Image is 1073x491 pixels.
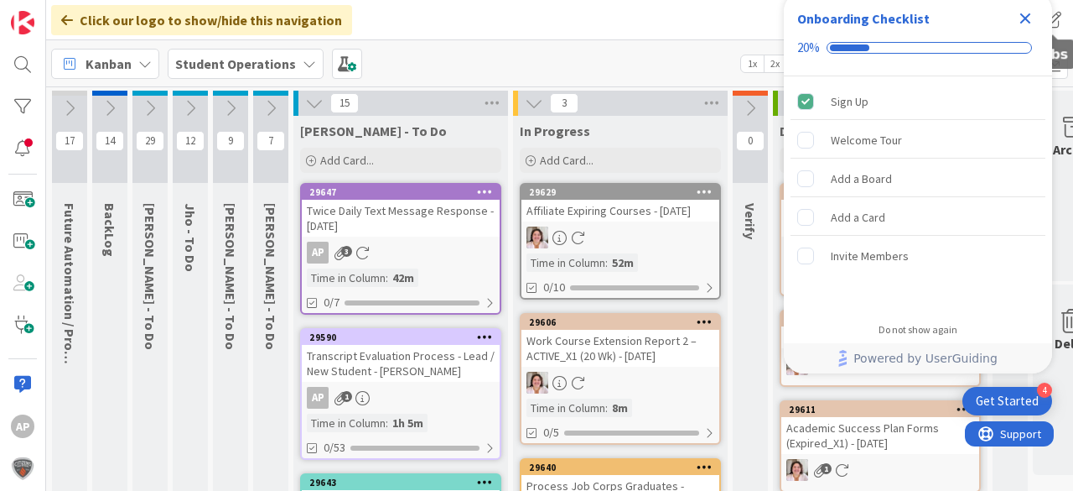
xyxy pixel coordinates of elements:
span: : [605,253,608,272]
div: AP [11,415,34,438]
div: 20% [797,40,820,55]
span: 29 [136,131,164,151]
span: Verify [742,203,759,239]
div: Transcript Evaluation Process - Lead / New Student - [PERSON_NAME] [302,345,500,382]
div: Add a Card is incomplete. [790,199,1045,236]
div: Time in Column [307,414,386,432]
span: 1 [821,463,832,474]
span: 3 [341,246,352,257]
div: Time in Column [307,269,386,287]
span: Done [780,123,811,139]
div: Welcome Tour is incomplete. [790,122,1045,159]
span: 0/5 [543,424,559,441]
span: 17 [55,131,84,151]
div: Onboarding Checklist [797,8,930,29]
div: Close Checklist [1012,5,1039,32]
span: 14 [96,131,124,151]
div: Academic Success Plan Forms (Expired_X1) - [DATE] [781,417,979,454]
div: 29590Transcript Evaluation Process - Lead / New Student - [PERSON_NAME] [302,330,500,382]
h5: Tabs [1034,46,1069,62]
div: AP [307,242,329,264]
img: Visit kanbanzone.com [11,11,34,34]
div: Open Get Started checklist, remaining modules: 4 [962,387,1052,415]
span: 0 [736,131,765,151]
img: EW [526,372,548,394]
div: 29611 [789,404,979,415]
span: : [605,399,608,417]
span: 12 [176,131,205,151]
span: 0/7 [324,294,340,311]
div: 29590 [302,330,500,345]
div: 29605Work Extension Report 1 - Active (16 Wk) - [DATE] [781,185,979,237]
span: 0/53 [324,439,345,457]
div: Add a Board is incomplete. [790,160,1045,197]
div: Time in Column [526,253,605,272]
span: 3 [550,93,578,113]
div: Add a Card [831,207,885,227]
a: Powered by UserGuiding [792,343,1044,373]
div: AP [302,242,500,264]
span: 0/10 [543,279,565,296]
span: : [386,414,388,432]
span: Support [35,3,76,23]
div: 29611Academic Success Plan Forms (Expired_X1) - [DATE] [781,402,979,454]
div: Opt Out Forms - [DATE] [781,326,979,348]
div: Work Course Extension Report 2 – ACTIVE_X1 (20 Wk) - [DATE] [521,330,719,367]
div: 29606 [521,315,719,330]
div: 29606 [529,316,719,328]
div: Do not show again [879,323,957,337]
div: 29606Work Course Extension Report 2 – ACTIVE_X1 (20 Wk) - [DATE] [521,315,719,367]
span: 1 [341,391,352,402]
div: EW [781,242,979,264]
div: Welcome Tour [831,130,902,150]
span: Amanda - To Do [300,123,447,139]
div: 1h 5m [388,414,428,432]
div: 29643 [309,477,500,488]
div: 42m [388,269,418,287]
span: Future Automation / Process Building [61,203,78,431]
span: Jho - To Do [182,203,199,272]
div: Checklist items [784,76,1052,312]
div: 29611 [781,402,979,417]
b: Student Operations [175,55,296,72]
div: 8m [608,399,632,417]
div: Work Extension Report 1 - Active (16 Wk) - [DATE] [781,200,979,237]
div: 52m [608,253,638,272]
span: Emilie - To Do [142,203,158,350]
div: Click our logo to show/hide this navigation [51,5,352,35]
div: 29629 [521,185,719,200]
span: BackLog [101,203,118,257]
span: Powered by UserGuiding [853,348,998,368]
div: 29629Affiliate Expiring Courses - [DATE] [521,185,719,222]
span: 9 [216,131,245,151]
span: 15 [330,93,359,113]
div: Affiliate Expiring Courses - [DATE] [521,200,719,222]
div: Checklist progress: 20% [797,40,1039,55]
div: EW [781,459,979,481]
div: 29605 [781,185,979,200]
span: : [386,269,388,287]
img: EW [526,227,548,248]
div: Add a Board [831,169,892,189]
div: Invite Members [831,246,909,266]
div: Sign Up is complete. [790,83,1045,120]
img: avatar [11,457,34,480]
div: Twice Daily Text Message Response - [DATE] [302,200,500,237]
div: Sign Up [831,91,868,112]
div: 29647 [302,185,500,200]
div: 29647Twice Daily Text Message Response - [DATE] [302,185,500,237]
div: EW [781,353,979,375]
div: AP [302,387,500,409]
span: 7 [257,131,285,151]
div: 29604 [781,311,979,326]
img: EW [786,459,808,481]
span: 1x [741,55,764,72]
div: 29604Opt Out Forms - [DATE] [781,311,979,348]
div: Time in Column [526,399,605,417]
div: Invite Members is incomplete. [790,238,1045,274]
span: 2x [764,55,786,72]
div: 29643 [302,475,500,490]
span: Kanban [86,54,132,74]
span: Add Card... [320,153,374,168]
div: Get Started [976,393,1039,410]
